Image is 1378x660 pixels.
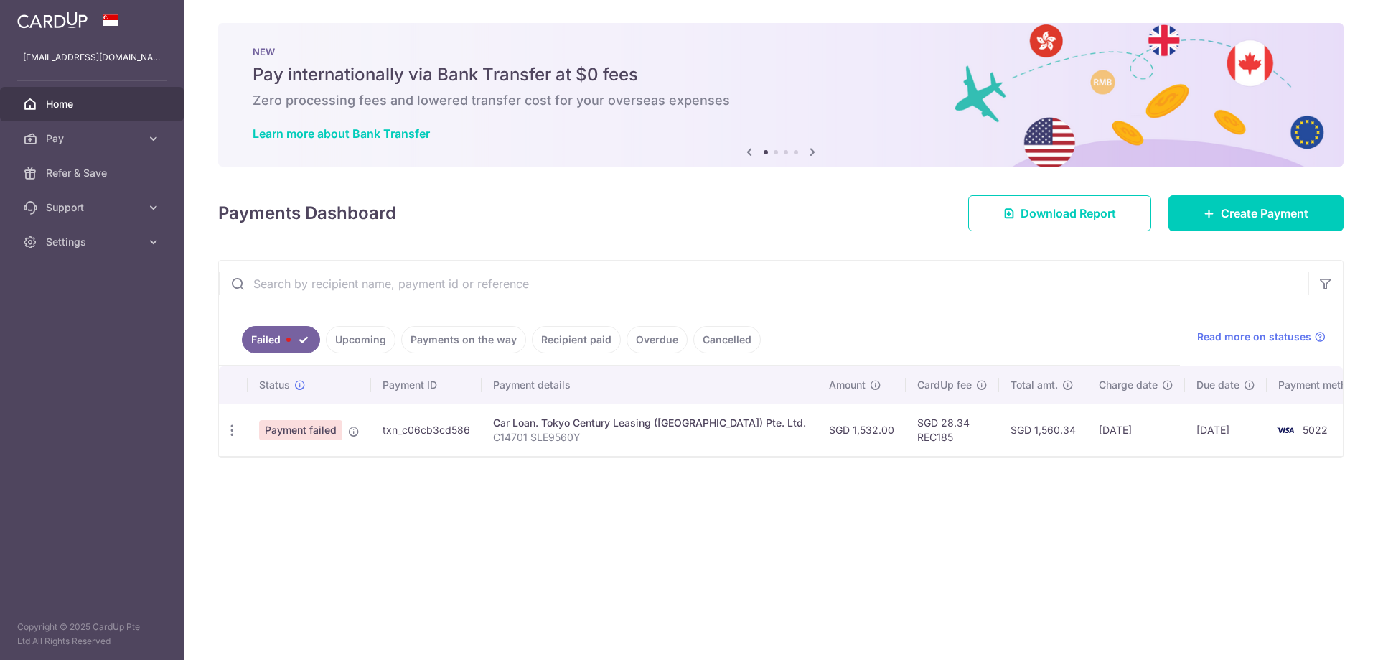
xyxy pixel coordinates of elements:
[253,46,1309,57] p: NEW
[326,326,395,353] a: Upcoming
[1021,205,1116,222] span: Download Report
[1197,330,1326,344] a: Read more on statuses
[218,23,1344,167] img: Bank transfer banner
[532,326,621,353] a: Recipient paid
[46,235,141,249] span: Settings
[46,97,141,111] span: Home
[999,404,1087,456] td: SGD 1,560.34
[627,326,688,353] a: Overdue
[906,404,999,456] td: SGD 28.34 REC185
[46,166,141,180] span: Refer & Save
[46,200,141,215] span: Support
[253,126,430,141] a: Learn more about Bank Transfer
[401,326,526,353] a: Payments on the way
[1196,378,1239,392] span: Due date
[371,366,482,404] th: Payment ID
[829,378,866,392] span: Amount
[1303,424,1328,436] span: 5022
[1087,404,1185,456] td: [DATE]
[259,420,342,440] span: Payment failed
[1197,330,1311,344] span: Read more on statuses
[1271,422,1300,439] img: Bank Card
[1221,205,1308,222] span: Create Payment
[46,131,141,146] span: Pay
[371,404,482,456] td: txn_c06cb3cd586
[17,11,88,29] img: CardUp
[1168,195,1344,231] a: Create Payment
[1185,404,1267,456] td: [DATE]
[242,326,320,353] a: Failed
[259,378,290,392] span: Status
[482,366,817,404] th: Payment details
[693,326,761,353] a: Cancelled
[968,195,1151,231] a: Download Report
[917,378,972,392] span: CardUp fee
[219,261,1308,307] input: Search by recipient name, payment id or reference
[253,63,1309,86] h5: Pay internationally via Bank Transfer at $0 fees
[493,416,806,430] div: Car Loan. Tokyo Century Leasing ([GEOGRAPHIC_DATA]) Pte. Ltd.
[817,404,906,456] td: SGD 1,532.00
[493,430,806,445] p: C14701 SLE9560Y
[253,92,1309,109] h6: Zero processing fees and lowered transfer cost for your overseas expenses
[1099,378,1158,392] span: Charge date
[218,200,396,226] h4: Payments Dashboard
[1267,366,1376,404] th: Payment method
[23,50,161,65] p: [EMAIL_ADDRESS][DOMAIN_NAME]
[1011,378,1058,392] span: Total amt.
